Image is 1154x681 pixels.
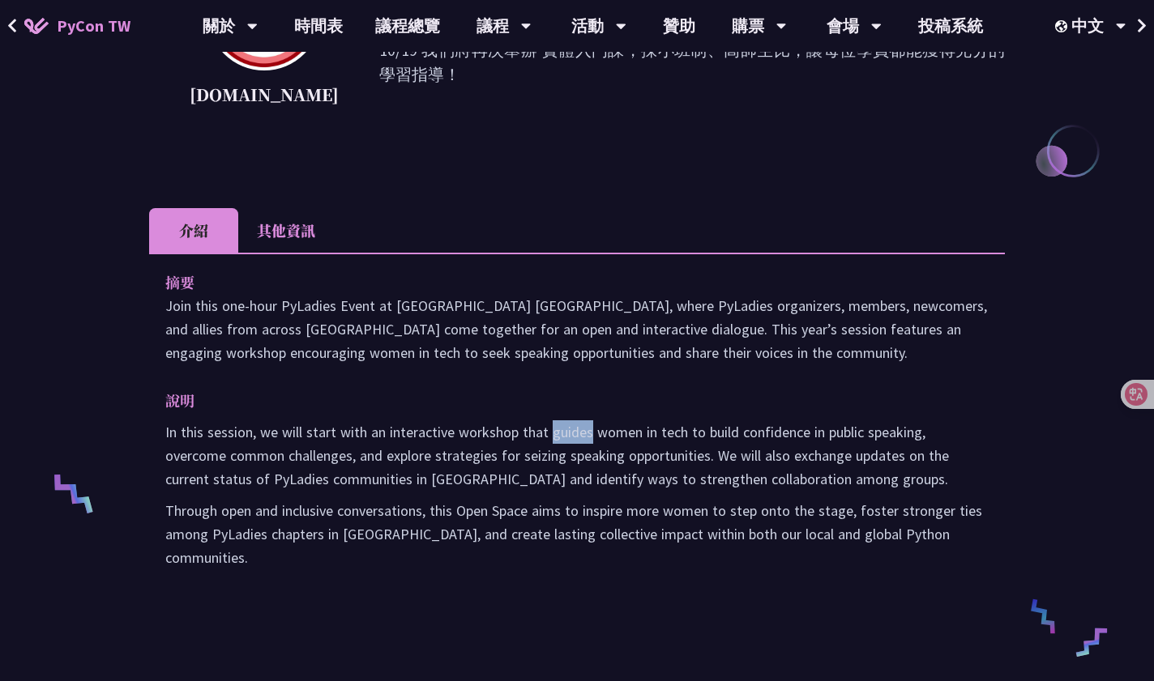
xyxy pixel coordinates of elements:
img: Home icon of PyCon TW 2025 [24,18,49,34]
span: PyCon TW [57,14,130,38]
li: 其他資訊 [238,208,334,253]
li: 介紹 [149,208,238,253]
p: 說明 [165,389,956,412]
img: Locale Icon [1055,20,1071,32]
p: Through open and inclusive conversations, this Open Space aims to inspire more women to step onto... [165,499,989,569]
p: Join this one-hour PyLadies Event at [GEOGRAPHIC_DATA] [GEOGRAPHIC_DATA], where PyLadies organize... [165,294,989,364]
p: 摘要 [165,270,956,294]
a: PyCon TW [8,6,147,46]
p: [DOMAIN_NAME] [190,83,339,107]
p: In this session, we will start with an interactive workshop that guides women in tech to build co... [165,420,989,491]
